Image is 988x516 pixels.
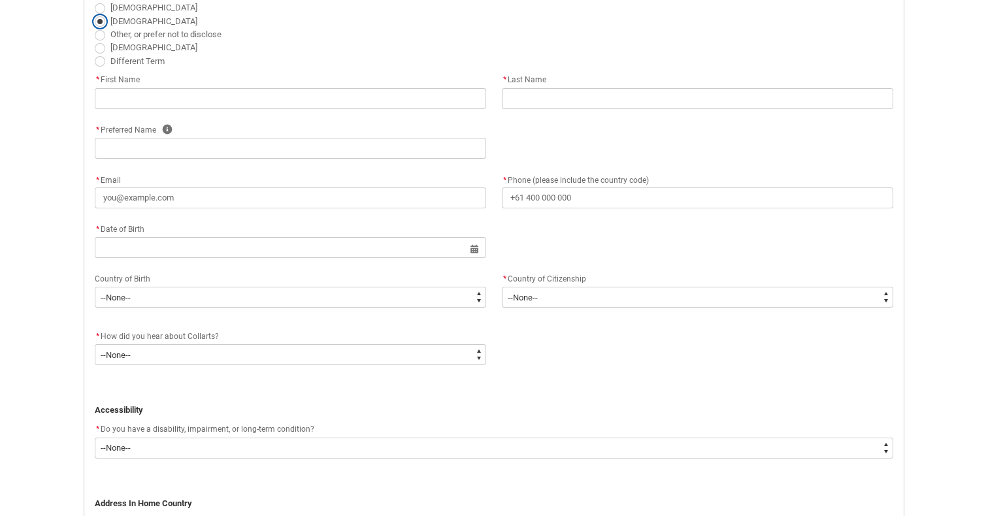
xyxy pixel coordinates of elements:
strong: Address In Home Country [95,498,192,508]
abbr: required [96,332,99,341]
abbr: required [96,425,99,434]
abbr: required [96,176,99,185]
span: [DEMOGRAPHIC_DATA] [110,42,197,52]
span: Do you have a disability, impairment, or long-term condition? [101,425,314,434]
span: Different Term [110,56,165,66]
abbr: required [96,125,99,135]
span: Preferred Name [95,125,156,135]
span: [DEMOGRAPHIC_DATA] [110,16,197,26]
input: you@example.com [95,187,486,208]
strong: Accessibility [95,405,143,415]
span: Last Name [502,75,546,84]
span: First Name [95,75,140,84]
span: Other, or prefer not to disclose [110,29,222,39]
abbr: required [503,274,506,283]
abbr: required [503,75,506,84]
span: Country of Citizenship [508,274,586,283]
label: Phone (please include the country code) [502,172,654,186]
span: Country of Birth [95,274,150,283]
input: +61 400 000 000 [502,187,893,208]
label: Email [95,172,126,186]
span: [DEMOGRAPHIC_DATA] [110,3,197,12]
span: How did you hear about Collarts? [101,332,219,341]
span: Date of Birth [95,225,144,234]
abbr: required [96,75,99,84]
abbr: required [96,225,99,234]
abbr: required [503,176,506,185]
